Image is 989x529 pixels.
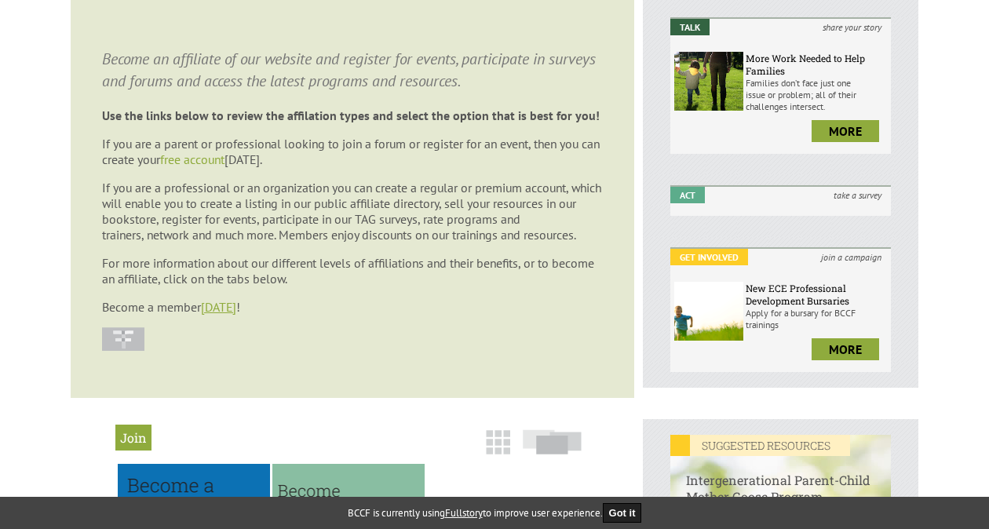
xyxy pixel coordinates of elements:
p: For more information about our different levels of affiliations and their benefits, or to become ... [102,255,603,286]
h2: Join [115,425,151,451]
strong: Use the links below to review the affilation types and select the option that is best for you! [102,108,600,123]
p: Families don’t face just one issue or problem; all of their challenges intersect. [746,77,887,112]
i: take a survey [824,187,891,203]
p: Become an affiliate of our website and register for events, participate in surveys and forums and... [102,48,603,92]
i: share your story [813,19,891,35]
a: Grid View [481,437,515,462]
a: more [812,338,879,360]
h6: Intergenerational Parent-Child Mother Goose Program [670,456,891,505]
em: SUGGESTED RESOURCES [670,435,850,456]
h6: More Work Needed to Help Families [746,52,887,77]
p: Apply for a bursary for BCCF trainings [746,307,887,330]
p: Become a member ! [102,299,603,315]
button: Got it [603,503,642,523]
img: slide-icon.png [523,429,582,454]
h6: New ECE Professional Development Bursaries [746,282,887,307]
em: Get Involved [670,249,748,265]
a: Fullstory [445,506,483,520]
a: more [812,120,879,142]
a: free account [160,151,224,167]
i: join a campaign [812,249,891,265]
a: [DATE] [201,299,236,315]
a: Slide View [518,437,586,462]
p: If you are a parent or professional looking to join a forum or register for an event, then you ca... [102,136,603,167]
span: If you are a professional or an organization you can create a regular or premium account, which w... [102,180,601,243]
em: Talk [670,19,710,35]
img: grid-icon.png [486,430,510,454]
em: Act [670,187,705,203]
